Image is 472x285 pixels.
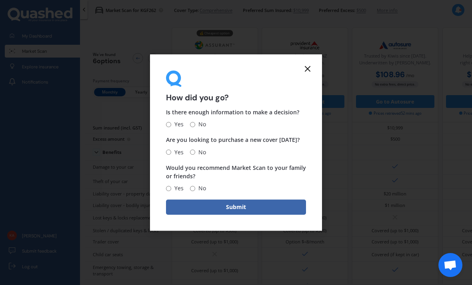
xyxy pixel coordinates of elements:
[166,199,306,215] button: Submit
[438,253,462,277] a: Open chat
[190,186,195,191] input: No
[166,164,306,180] span: Would you recommend Market Scan to your family or friends?
[171,120,184,130] span: Yes
[166,136,300,144] span: Are you looking to purchase a new cover [DATE]?
[195,120,206,130] span: No
[171,183,184,193] span: Yes
[190,149,195,155] input: No
[166,149,171,155] input: Yes
[171,147,184,157] span: Yes
[195,147,206,157] span: No
[166,186,171,191] input: Yes
[195,183,206,193] span: No
[166,70,306,102] div: How did you go?
[166,122,171,127] input: Yes
[166,109,299,116] span: Is there enough information to make a decision?
[190,122,195,127] input: No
